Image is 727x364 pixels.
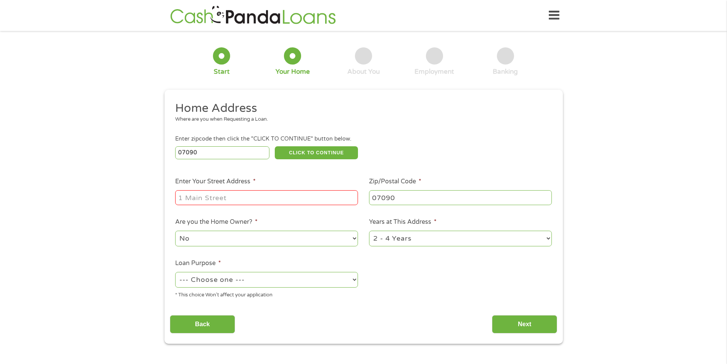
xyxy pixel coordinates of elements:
[175,135,551,143] div: Enter zipcode then click the "CLICK TO CONTINUE" button below.
[414,68,454,76] div: Employment
[347,68,380,76] div: About You
[369,178,421,186] label: Zip/Postal Code
[369,218,437,226] label: Years at This Address
[175,259,221,267] label: Loan Purpose
[493,68,518,76] div: Banking
[175,116,546,123] div: Where are you when Requesting a Loan.
[175,190,358,205] input: 1 Main Street
[492,315,557,334] input: Next
[276,68,310,76] div: Your Home
[214,68,230,76] div: Start
[175,101,546,116] h2: Home Address
[175,146,269,159] input: Enter Zipcode (e.g 01510)
[175,178,256,186] label: Enter Your Street Address
[175,289,358,299] div: * This choice Won’t affect your application
[170,315,235,334] input: Back
[175,218,258,226] label: Are you the Home Owner?
[168,5,338,26] img: GetLoanNow Logo
[275,146,358,159] button: CLICK TO CONTINUE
